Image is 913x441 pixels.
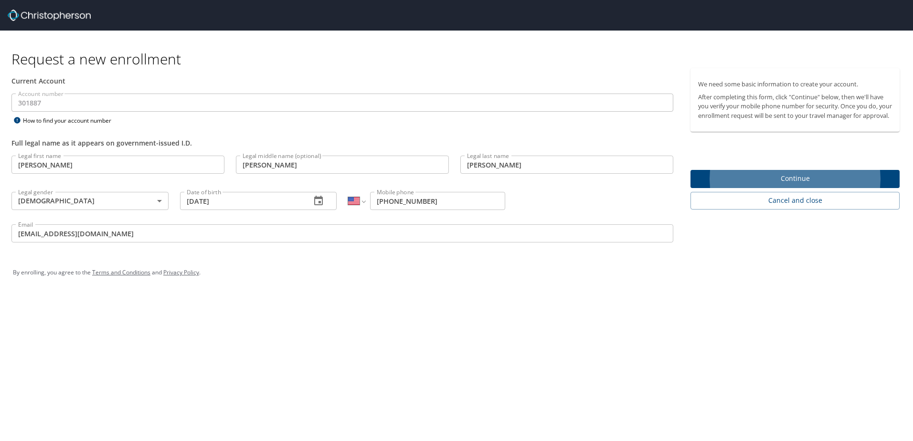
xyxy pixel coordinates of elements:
p: After completing this form, click "Continue" below, then we'll have you verify your mobile phone ... [698,93,892,120]
img: cbt logo [8,10,91,21]
div: [DEMOGRAPHIC_DATA] [11,192,169,210]
span: Continue [698,173,892,185]
input: Enter phone number [370,192,505,210]
span: Cancel and close [698,195,892,207]
a: Privacy Policy [163,268,199,276]
div: Full legal name as it appears on government-issued I.D. [11,138,673,148]
input: MM/DD/YYYY [180,192,304,210]
button: Cancel and close [690,192,900,210]
div: How to find your account number [11,115,131,126]
a: Terms and Conditions [92,268,150,276]
button: Continue [690,170,900,189]
h1: Request a new enrollment [11,50,907,68]
div: By enrolling, you agree to the and . [13,261,900,284]
p: We need some basic information to create your account. [698,80,892,89]
div: Current Account [11,76,673,86]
